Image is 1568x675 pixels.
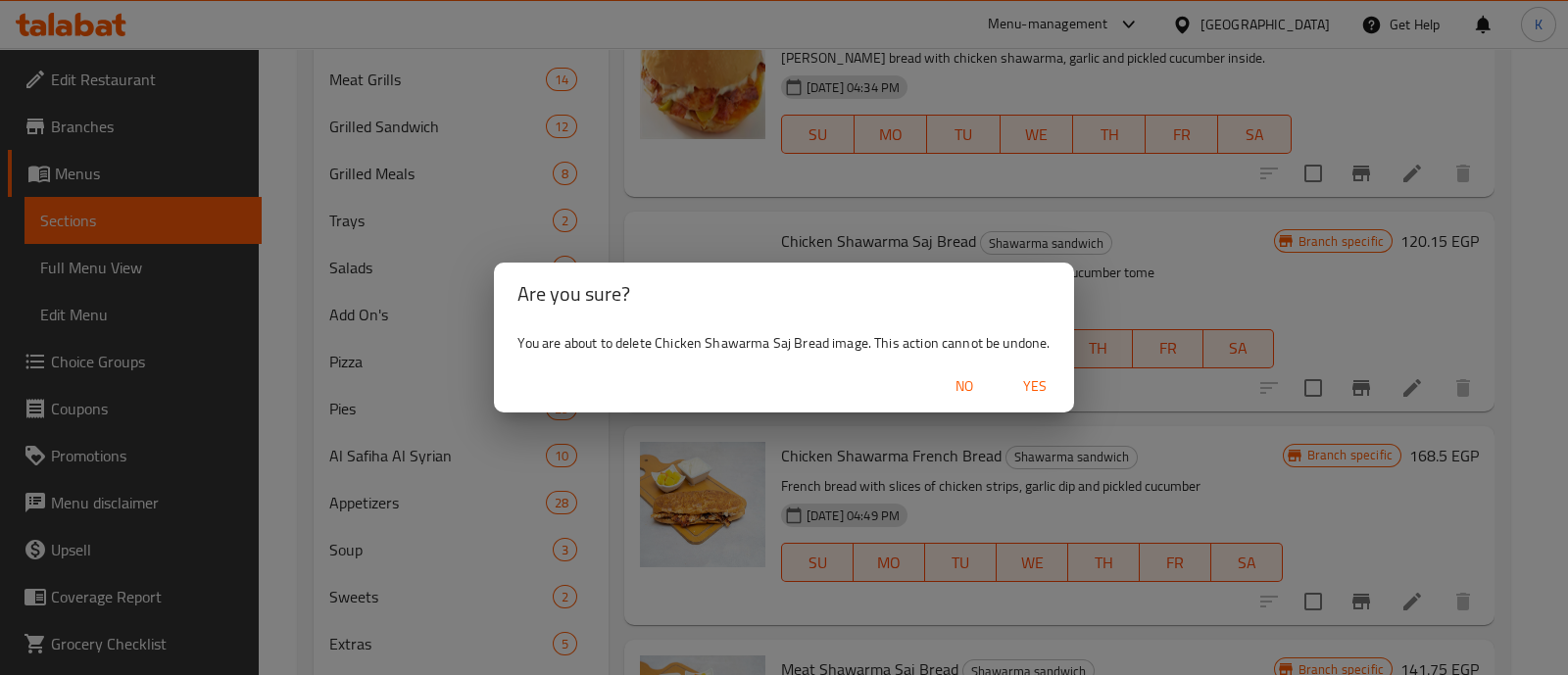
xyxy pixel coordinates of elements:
[1004,368,1066,405] button: Yes
[941,374,988,399] span: No
[494,325,1073,361] div: You are about to delete Chicken Shawarma Saj Bread image. This action cannot be undone.
[1011,374,1058,399] span: Yes
[517,278,1050,310] h2: Are you sure?
[933,368,996,405] button: No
